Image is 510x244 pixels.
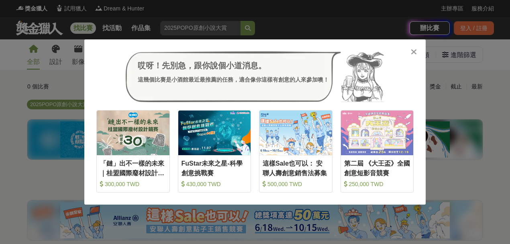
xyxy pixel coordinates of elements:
[263,180,329,188] div: 500,000 TWD
[344,180,410,188] div: 250,000 TWD
[138,76,329,84] div: 這幾個比賽是小酒館最近最推薦的任務，適合像你這樣有創意的人來參加噢！
[259,111,332,155] img: Cover Image
[100,180,166,188] div: 300,000 TWD
[341,111,414,155] img: Cover Image
[259,110,333,193] a: Cover Image這樣Sale也可以： 安聯人壽創意銷售法募集 500,000 TWD
[178,110,251,193] a: Cover ImageFuStar未來之星-科學創意挑戰賽 430,000 TWD
[341,51,384,102] img: Avatar
[263,159,329,177] div: 這樣Sale也可以： 安聯人壽創意銷售法募集
[182,180,248,188] div: 430,000 TWD
[341,110,414,193] a: Cover Image第二屆 《大王盃》全國創意短影音競賽 250,000 TWD
[344,159,410,177] div: 第二屆 《大王盃》全國創意短影音競賽
[178,111,251,155] img: Cover Image
[100,159,166,177] div: 「鏈」出不一樣的未來｜桂盟國際廢材設計競賽
[138,59,329,72] div: 哎呀！先別急，跟你說個小道消息。
[97,111,169,155] img: Cover Image
[96,110,170,193] a: Cover Image「鏈」出不一樣的未來｜桂盟國際廢材設計競賽 300,000 TWD
[182,159,248,177] div: FuStar未來之星-科學創意挑戰賽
